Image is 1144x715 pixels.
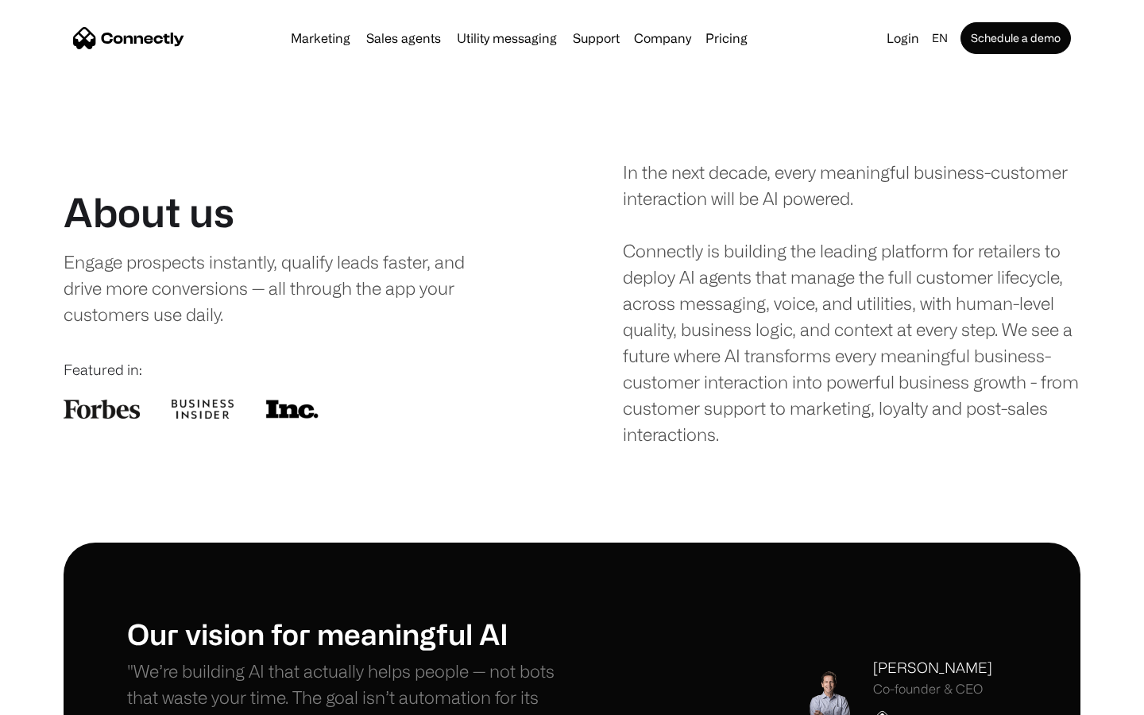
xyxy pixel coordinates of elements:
div: In the next decade, every meaningful business-customer interaction will be AI powered. Connectly ... [623,159,1080,447]
aside: Language selected: English [16,686,95,709]
a: Support [566,32,626,44]
a: home [73,26,184,50]
div: [PERSON_NAME] [873,657,992,678]
a: Schedule a demo [960,22,1071,54]
div: Engage prospects instantly, qualify leads faster, and drive more conversions — all through the ap... [64,249,498,327]
h1: Our vision for meaningful AI [127,616,572,651]
div: Co-founder & CEO [873,682,992,697]
a: Sales agents [360,32,447,44]
a: Login [880,27,926,49]
a: Marketing [284,32,357,44]
ul: Language list [32,687,95,709]
a: Pricing [699,32,754,44]
div: Featured in: [64,359,521,381]
div: en [926,27,957,49]
div: en [932,27,948,49]
div: Company [634,27,691,49]
div: Company [629,27,696,49]
a: Utility messaging [450,32,563,44]
h1: About us [64,188,234,236]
